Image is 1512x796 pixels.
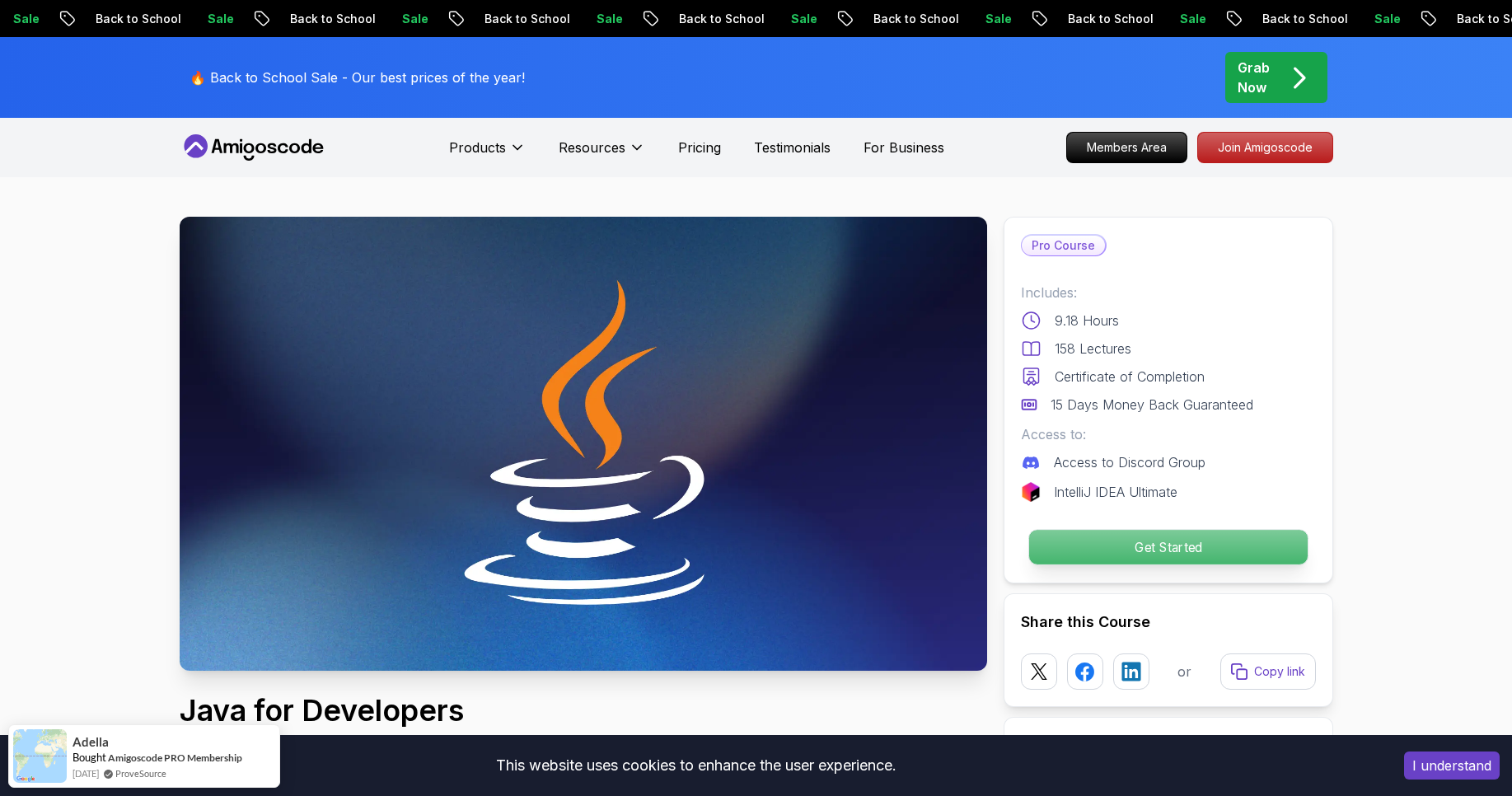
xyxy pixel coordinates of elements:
[1197,132,1333,163] a: Join Amigoscode
[1055,367,1205,386] p: Certificate of Completion
[121,11,174,27] p: Sale
[316,11,368,27] p: Sale
[1021,611,1316,634] h2: Share this Course
[1021,734,1316,757] h3: Got a Team of 5 or More?
[754,138,831,157] a: Testimonials
[180,694,654,727] h1: Java for Developers
[559,138,625,157] p: Resources
[864,138,944,157] a: For Business
[73,735,109,749] span: Adella
[108,752,242,764] a: Amigoscode PRO Membership
[1404,752,1500,780] button: Accept cookies
[1055,339,1131,358] p: 158 Lectures
[981,11,1093,27] p: Back to School
[592,11,705,27] p: Back to School
[9,11,121,27] p: Back to School
[449,138,506,157] p: Products
[1054,482,1177,502] p: IntelliJ IDEA Ultimate
[1055,311,1119,330] p: 9.18 Hours
[73,766,99,780] span: [DATE]
[510,11,563,27] p: Sale
[449,138,526,171] button: Products
[705,11,757,27] p: Sale
[1288,11,1341,27] p: Sale
[13,729,67,783] img: provesource social proof notification image
[12,747,1379,784] div: This website uses cookies to enhance the user experience.
[1370,11,1482,27] p: Back to School
[787,11,899,27] p: Back to School
[1238,58,1270,97] p: Grab Now
[559,138,645,171] button: Resources
[1176,11,1288,27] p: Back to School
[1254,663,1305,680] p: Copy link
[1021,424,1316,444] p: Access to:
[204,11,316,27] p: Back to School
[115,766,166,780] a: ProveSource
[1022,236,1105,255] p: Pro Course
[1198,133,1332,162] p: Join Amigoscode
[180,217,987,671] img: java-for-developers_thumbnail
[1054,452,1205,472] p: Access to Discord Group
[190,68,525,87] p: 🔥 Back to School Sale - Our best prices of the year!
[1051,395,1253,414] p: 15 Days Money Back Guaranteed
[1028,530,1307,564] p: Get Started
[180,733,654,753] p: Learn advanced Java concepts to build scalable and maintainable applications.
[678,138,721,157] a: Pricing
[1021,283,1316,302] p: Includes:
[1177,662,1191,681] p: or
[1066,132,1187,163] a: Members Area
[1021,482,1041,502] img: jetbrains logo
[398,11,510,27] p: Back to School
[1028,529,1308,565] button: Get Started
[1220,653,1316,690] button: Copy link
[73,751,106,764] span: Bought
[1067,133,1187,162] p: Members Area
[899,11,952,27] p: Sale
[1093,11,1146,27] p: Sale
